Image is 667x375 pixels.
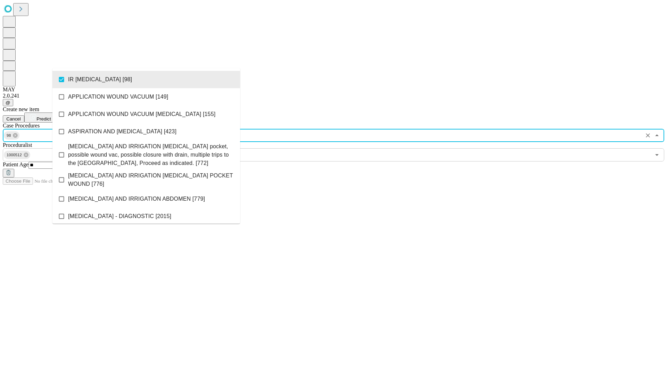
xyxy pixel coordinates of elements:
[643,131,653,140] button: Clear
[6,100,10,105] span: @
[6,116,21,122] span: Cancel
[68,110,215,118] span: APPLICATION WOUND VACUUM [MEDICAL_DATA] [155]
[68,212,171,220] span: [MEDICAL_DATA] - DIAGNOSTIC [2015]
[4,151,30,159] div: 1000512
[3,161,28,167] span: Patient Age
[68,142,234,167] span: [MEDICAL_DATA] AND IRRIGATION [MEDICAL_DATA] pocket, possible wound vac, possible closure with dr...
[4,132,14,140] span: 98
[68,93,168,101] span: APPLICATION WOUND VACUUM [149]
[68,172,234,188] span: [MEDICAL_DATA] AND IRRIGATION [MEDICAL_DATA] POCKET WOUND [776]
[3,99,13,106] button: @
[652,131,662,140] button: Close
[3,86,664,93] div: MAY
[4,151,25,159] span: 1000512
[24,112,56,123] button: Predict
[3,93,664,99] div: 2.0.241
[3,106,39,112] span: Create new item
[652,150,662,160] button: Open
[68,195,205,203] span: [MEDICAL_DATA] AND IRRIGATION ABDOMEN [779]
[3,123,40,128] span: Scheduled Procedure
[36,116,51,122] span: Predict
[3,115,24,123] button: Cancel
[4,131,19,140] div: 98
[68,75,132,84] span: IR [MEDICAL_DATA] [98]
[68,127,176,136] span: ASPIRATION AND [MEDICAL_DATA] [423]
[3,142,32,148] span: Proceduralist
